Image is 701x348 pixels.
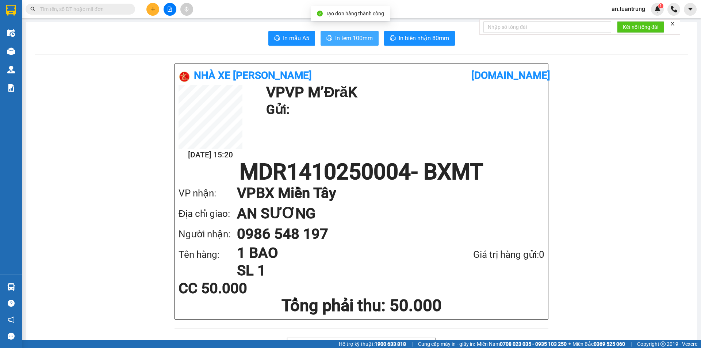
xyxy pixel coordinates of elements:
button: printerIn mẫu A5 [268,31,315,46]
b: Nhà xe [PERSON_NAME] [194,69,312,81]
h1: 0986 548 197 [237,224,530,244]
span: check-circle [317,11,323,16]
div: 50.000 [5,38,66,47]
span: 1 [659,3,662,8]
span: ⚪️ [568,343,571,345]
span: caret-down [687,6,694,12]
sup: 1 [658,3,663,8]
img: logo-vxr [6,5,16,16]
img: logo.jpg [179,71,190,83]
img: warehouse-icon [7,66,15,73]
input: Tìm tên, số ĐT hoặc mã đơn [40,5,126,13]
img: warehouse-icon [7,283,15,291]
input: Nhập số tổng đài [483,21,611,33]
div: Giá trị hàng gửi: 0 [434,247,544,262]
button: Kết nối tổng đài [617,21,664,33]
span: Gửi: [6,7,18,15]
strong: 0708 023 035 - 0935 103 250 [500,341,567,347]
span: notification [8,316,15,323]
span: Tạo đơn hàng thành công [326,11,384,16]
button: file-add [164,3,176,16]
span: an.tuantrung [606,4,651,14]
div: Tên hàng: 1 BAO ( : 1 ) [6,51,129,61]
img: phone-icon [671,6,677,12]
img: icon-new-feature [654,6,661,12]
h1: Tổng phải thu: 50.000 [179,296,544,316]
div: 0384452297 [70,24,129,34]
span: search [30,7,35,12]
div: Tên hàng: [179,247,237,262]
span: file-add [167,7,172,12]
span: SL [72,51,82,61]
button: printerIn tem 100mm [321,31,379,46]
span: Miền Nam [477,340,567,348]
span: question-circle [8,300,15,307]
img: warehouse-icon [7,47,15,55]
span: | [631,340,632,348]
strong: 1900 633 818 [375,341,406,347]
span: CR : [5,39,17,47]
button: plus [146,3,159,16]
span: Miền Bắc [572,340,625,348]
span: In biên nhận 80mm [399,34,449,43]
div: Địa chỉ giao: [179,206,237,221]
span: Nhận: [70,7,87,15]
span: copyright [660,341,666,347]
h1: VP BX Miền Tây [237,183,530,203]
div: CC 50.000 [179,281,299,296]
span: close [670,21,675,26]
span: printer [326,35,332,42]
span: plus [150,7,156,12]
span: Cung cấp máy in - giấy in: [418,340,475,348]
button: caret-down [684,3,697,16]
strong: 0369 525 060 [594,341,625,347]
h1: VP VP M’ĐrăK [266,85,541,100]
span: printer [274,35,280,42]
span: printer [390,35,396,42]
img: warehouse-icon [7,29,15,37]
img: solution-icon [7,84,15,92]
div: BX Miền Đông [70,6,129,24]
h2: [DATE] 15:20 [179,149,242,161]
h1: Gửi: [266,100,541,120]
div: VP nhận: [179,186,237,201]
div: VP M’ĐrăK [6,6,65,15]
h1: SL 1 [237,262,434,279]
h1: MDR1410250004 - BXMT [179,161,544,183]
span: aim [184,7,189,12]
button: aim [180,3,193,16]
span: Hỗ trợ kỹ thuật: [339,340,406,348]
span: message [8,333,15,340]
b: [DOMAIN_NAME] [471,69,550,81]
span: In tem 100mm [335,34,373,43]
h1: 1 BAO [237,244,434,262]
button: printerIn biên nhận 80mm [384,31,455,46]
h1: AN SƯƠNG [237,203,530,224]
div: Người nhận: [179,227,237,242]
span: | [411,340,413,348]
span: Kết nối tổng đài [623,23,658,31]
span: In mẫu A5 [283,34,309,43]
